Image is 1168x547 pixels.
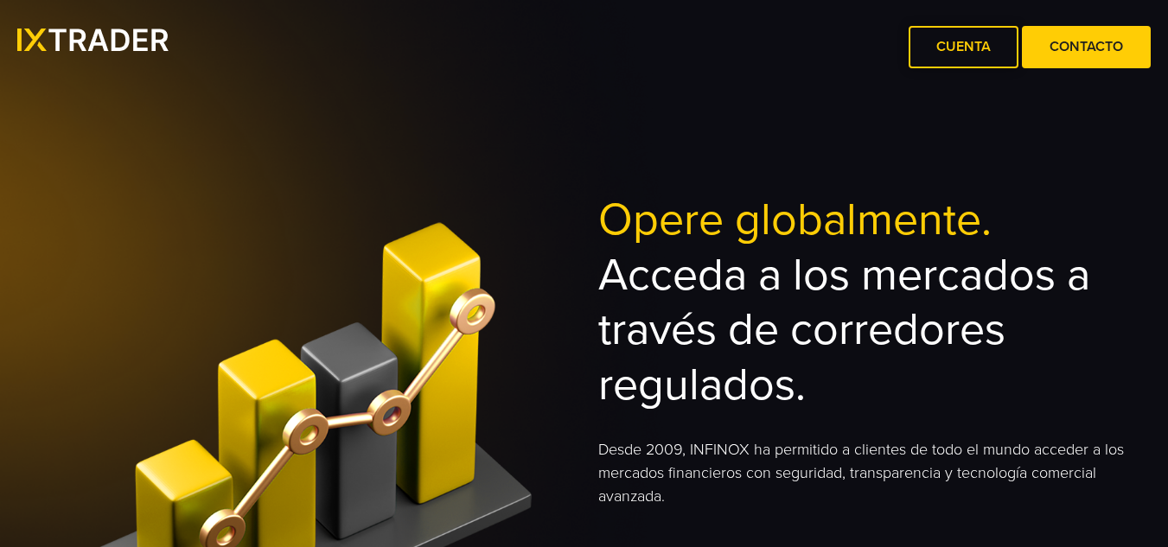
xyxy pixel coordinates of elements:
[909,26,1018,68] a: Cuenta
[1022,26,1151,68] a: Contacto
[1050,38,1123,55] font: Contacto
[598,440,1124,506] font: Desde 2009, INFINOX ha permitido a clientes de todo el mundo acceder a los mercados financieros c...
[598,248,1090,412] font: Acceda a los mercados a través de corredores regulados.
[598,193,992,247] font: Opere globalmente.
[936,38,991,55] font: Cuenta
